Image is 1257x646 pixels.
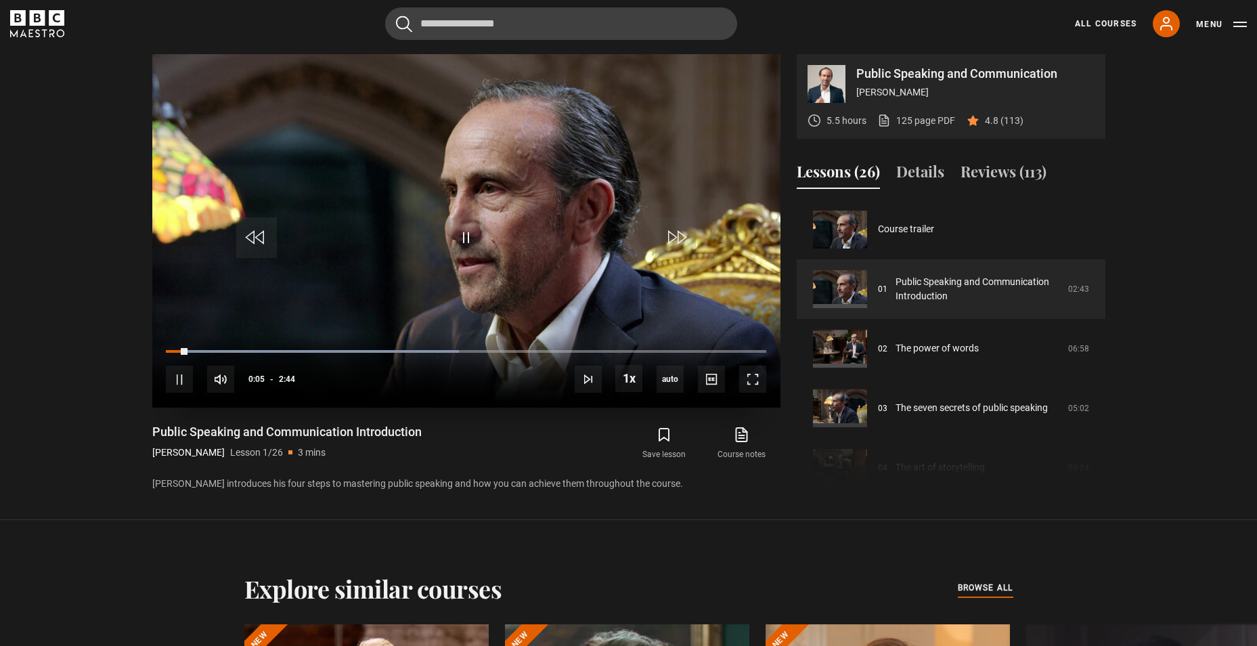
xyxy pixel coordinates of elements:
p: [PERSON_NAME] [856,85,1095,100]
button: Pause [166,366,193,393]
button: Save lesson [625,424,703,463]
button: Playback Rate [615,365,642,392]
video-js: Video Player [152,54,780,408]
a: The seven secrets of public speaking [896,401,1048,415]
span: - [270,374,273,384]
p: Lesson 1/26 [230,446,283,460]
button: Reviews (113) [961,160,1046,189]
a: Course notes [703,424,780,463]
button: Details [896,160,944,189]
a: The power of words [896,341,979,356]
p: 3 mins [298,446,326,460]
span: 0:05 [248,367,265,391]
button: Submit the search query [396,16,412,33]
button: Captions [698,366,725,393]
a: 125 page PDF [877,114,955,128]
div: Progress Bar [166,350,766,353]
a: Course trailer [878,222,934,236]
button: Fullscreen [739,366,766,393]
span: auto [657,366,684,393]
span: 2:44 [279,367,295,391]
p: [PERSON_NAME] introduces his four steps to mastering public speaking and how you can achieve them... [152,477,780,491]
a: browse all [958,581,1013,596]
input: Search [385,7,737,40]
h2: Explore similar courses [244,574,502,603]
div: Current quality: 720p [657,366,684,393]
h1: Public Speaking and Communication Introduction [152,424,422,440]
p: 5.5 hours [826,114,866,128]
p: [PERSON_NAME] [152,446,225,460]
button: Lessons (26) [797,160,880,189]
button: Toggle navigation [1196,18,1247,31]
button: Next Lesson [575,366,602,393]
p: 4.8 (113) [985,114,1023,128]
a: Public Speaking and Communication Introduction [896,275,1060,303]
span: browse all [958,581,1013,595]
button: Mute [207,366,234,393]
a: All Courses [1075,18,1137,30]
p: Public Speaking and Communication [856,68,1095,80]
svg: BBC Maestro [10,10,64,37]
